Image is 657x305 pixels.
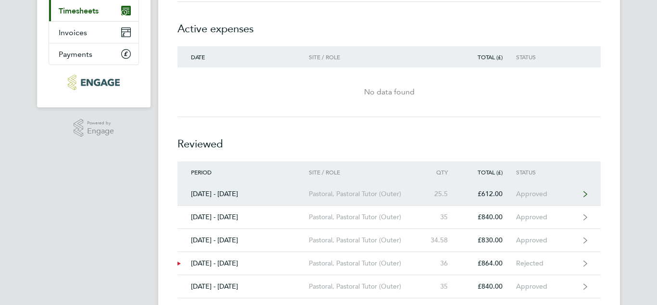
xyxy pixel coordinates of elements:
h2: Reviewed [177,117,601,161]
div: Pastoral, Pastoral Tutor (Outer) [309,190,419,198]
div: [DATE] - [DATE] [177,259,309,267]
span: Timesheets [59,6,99,15]
div: 35 [419,282,461,291]
div: 25.5 [419,190,461,198]
a: Invoices [49,22,139,43]
a: Payments [49,43,139,65]
div: Pastoral, Pastoral Tutor (Outer) [309,282,419,291]
div: Approved [516,190,575,198]
div: [DATE] - [DATE] [177,236,309,244]
div: Total (£) [461,53,516,60]
a: [DATE] - [DATE]Pastoral, Pastoral Tutor (Outer)35£840.00Approved [177,275,601,298]
a: [DATE] - [DATE]Pastoral, Pastoral Tutor (Outer)34.58£830.00Approved [177,229,601,252]
a: Go to home page [49,75,139,90]
div: Total (£) [461,169,516,175]
div: [DATE] - [DATE] [177,190,309,198]
h2: Active expenses [177,2,601,46]
div: Approved [516,236,575,244]
div: No data found [177,86,601,98]
img: carbonrecruitment-logo-retina.png [68,75,119,90]
div: Status [516,169,575,175]
div: Approved [516,282,575,291]
div: Approved [516,213,575,221]
div: Qty [419,169,461,175]
div: 35 [419,213,461,221]
div: £830.00 [461,236,516,244]
div: Status [516,53,575,60]
div: [DATE] - [DATE] [177,282,309,291]
a: [DATE] - [DATE]Pastoral, Pastoral Tutor (Outer)25.5£612.00Approved [177,183,601,206]
div: £864.00 [461,259,516,267]
span: Engage [87,127,114,135]
div: £840.00 [461,282,516,291]
div: Site / Role [309,53,419,60]
a: [DATE] - [DATE]Pastoral, Pastoral Tutor (Outer)35£840.00Approved [177,206,601,229]
div: Pastoral, Pastoral Tutor (Outer) [309,259,419,267]
div: [DATE] - [DATE] [177,213,309,221]
a: Powered byEngage [74,119,114,137]
div: Pastoral, Pastoral Tutor (Outer) [309,236,419,244]
a: [DATE] - [DATE]Pastoral, Pastoral Tutor (Outer)36£864.00Rejected [177,252,601,275]
div: Date [177,53,309,60]
div: £840.00 [461,213,516,221]
div: Rejected [516,259,575,267]
div: 34.58 [419,236,461,244]
span: Powered by [87,119,114,127]
span: Payments [59,50,92,59]
span: Period [191,168,212,176]
div: Site / Role [309,169,419,175]
div: Pastoral, Pastoral Tutor (Outer) [309,213,419,221]
span: Invoices [59,28,87,37]
div: £612.00 [461,190,516,198]
div: 36 [419,259,461,267]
